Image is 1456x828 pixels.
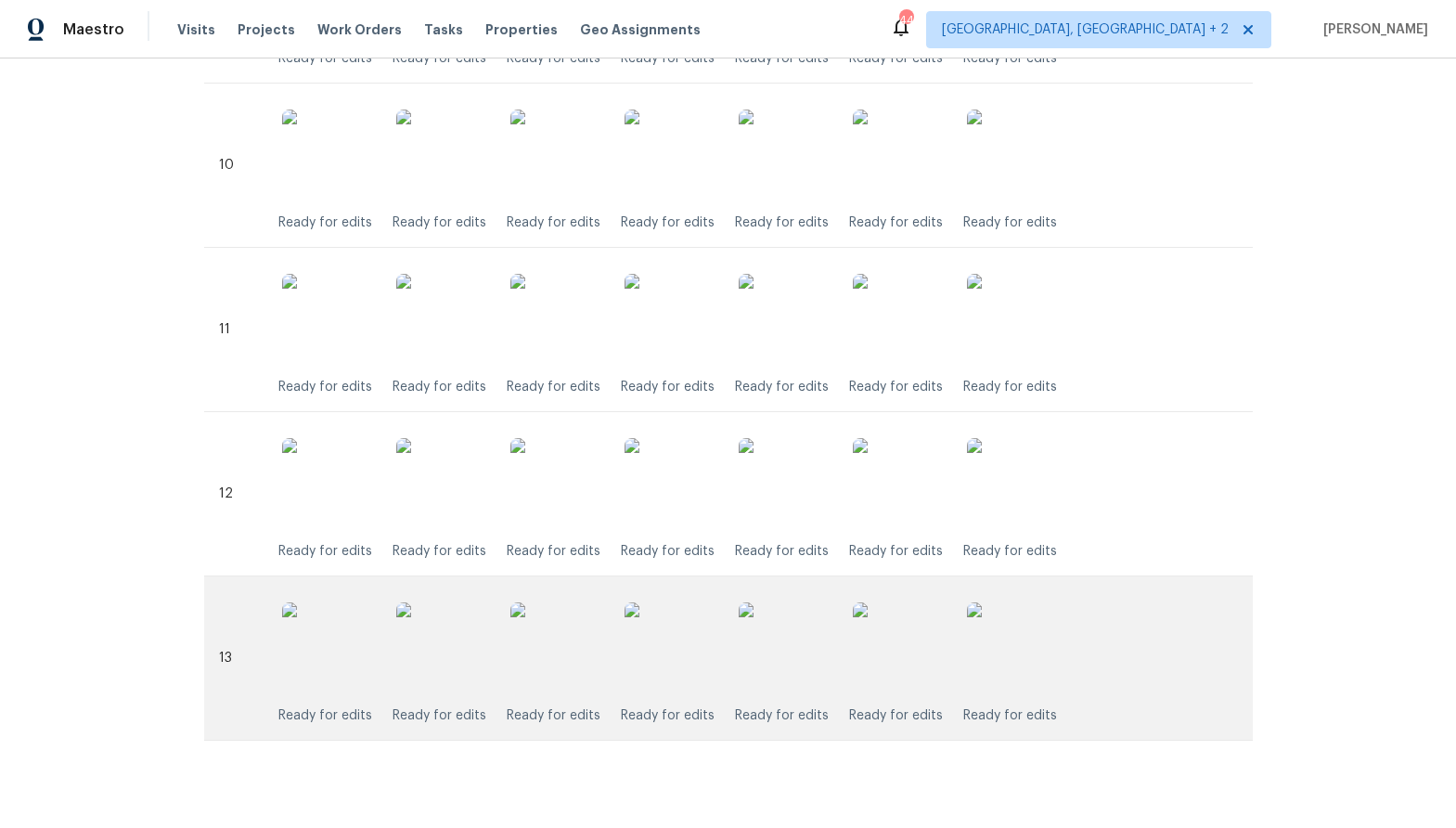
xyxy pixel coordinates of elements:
[278,378,372,396] div: Ready for edits
[177,20,215,39] span: Visits
[735,706,829,725] div: Ready for edits
[580,20,701,39] span: Geo Assignments
[849,213,943,232] div: Ready for edits
[507,706,600,725] div: Ready for edits
[278,542,372,561] div: Ready for edits
[735,49,829,68] div: Ready for edits
[1316,20,1428,39] span: [PERSON_NAME]
[393,49,486,68] div: Ready for edits
[963,213,1057,232] div: Ready for edits
[621,706,715,725] div: Ready for edits
[424,23,463,36] span: Tasks
[942,20,1229,39] span: [GEOGRAPHIC_DATA], [GEOGRAPHIC_DATA] + 2
[849,542,943,561] div: Ready for edits
[485,20,558,39] span: Properties
[849,49,943,68] div: Ready for edits
[278,49,372,68] div: Ready for edits
[204,576,264,741] td: 13
[393,213,486,232] div: Ready for edits
[735,213,829,232] div: Ready for edits
[621,378,715,396] div: Ready for edits
[507,542,600,561] div: Ready for edits
[393,378,486,396] div: Ready for edits
[204,412,264,576] td: 12
[204,84,264,248] td: 10
[963,378,1057,396] div: Ready for edits
[963,49,1057,68] div: Ready for edits
[735,542,829,561] div: Ready for edits
[735,378,829,396] div: Ready for edits
[393,706,486,725] div: Ready for edits
[204,248,264,412] td: 11
[278,706,372,725] div: Ready for edits
[621,213,715,232] div: Ready for edits
[63,20,124,39] span: Maestro
[507,49,600,68] div: Ready for edits
[393,542,486,561] div: Ready for edits
[621,542,715,561] div: Ready for edits
[507,213,600,232] div: Ready for edits
[238,20,295,39] span: Projects
[899,11,912,30] div: 44
[278,213,372,232] div: Ready for edits
[963,542,1057,561] div: Ready for edits
[621,49,715,68] div: Ready for edits
[507,378,600,396] div: Ready for edits
[963,706,1057,725] div: Ready for edits
[849,706,943,725] div: Ready for edits
[849,378,943,396] div: Ready for edits
[317,20,402,39] span: Work Orders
